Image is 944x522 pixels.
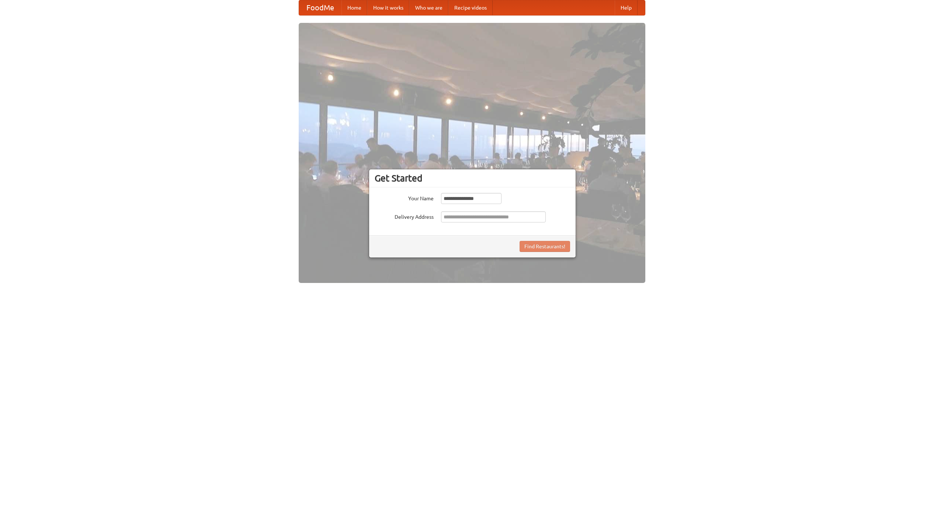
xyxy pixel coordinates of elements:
button: Find Restaurants! [520,241,570,252]
label: Delivery Address [375,211,434,221]
h3: Get Started [375,173,570,184]
a: Who we are [409,0,448,15]
a: How it works [367,0,409,15]
a: FoodMe [299,0,341,15]
label: Your Name [375,193,434,202]
a: Recipe videos [448,0,493,15]
a: Home [341,0,367,15]
a: Help [615,0,638,15]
